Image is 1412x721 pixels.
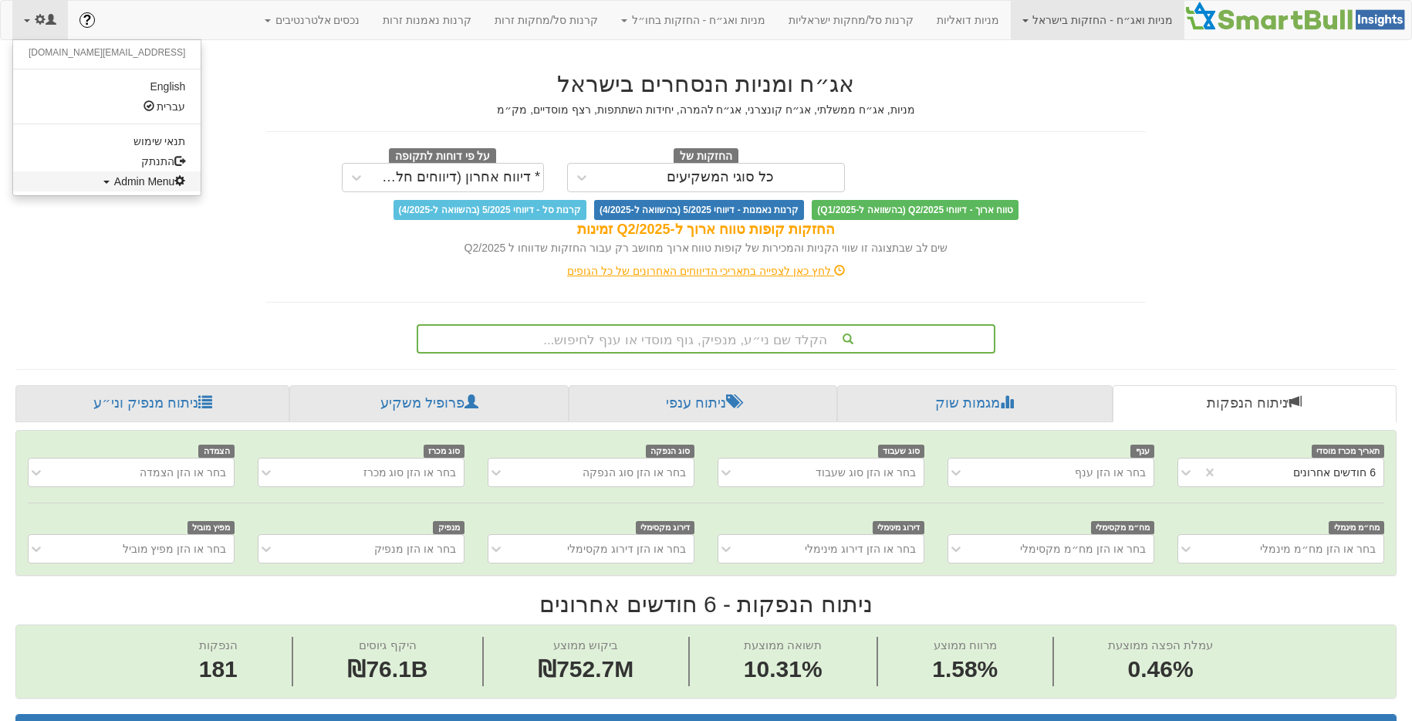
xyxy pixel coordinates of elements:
span: תאריך מכרז מוסדי [1312,445,1384,458]
h5: מניות, אג״ח ממשלתי, אג״ח קונצרני, אג״ח להמרה, יחידות השתתפות, רצף מוסדיים, מק״מ [266,104,1146,116]
a: מגמות שוק [837,385,1112,422]
span: מח״מ מינמלי [1329,521,1384,534]
a: ? [68,1,106,39]
div: שים לב שבתצוגה זו שווי הקניות והמכירות של קופות טווח ארוך מחושב רק עבור החזקות שדווחו ל Q2/2025 [266,240,1146,256]
span: מרווח ממוצע [934,638,997,652]
span: 10.31% [744,653,823,686]
span: סוג שעבוד [878,445,925,458]
a: תנאי שימוש [13,131,201,151]
div: בחר או הזן סוג שעבוד [816,465,916,480]
span: עמלת הפצה ממוצעת [1108,638,1213,652]
span: החזקות של [674,148,738,165]
a: מניות ואג״ח - החזקות בחו״ל [610,1,777,39]
span: על פי דוחות לתקופה [389,148,496,165]
span: מח״מ מקסימלי [1091,521,1155,534]
div: כל סוגי המשקיעים [667,170,774,185]
span: הנפקות [199,638,238,652]
a: ניתוח ענפי [569,385,837,422]
div: לחץ כאן לצפייה בתאריכי הדיווחים האחרונים של כל הגופים [255,263,1157,279]
span: ₪752.7M [538,656,633,682]
a: פרופיל משקיע [289,385,568,422]
div: הקלד שם ני״ע, מנפיק, גוף מוסדי או ענף לחיפוש... [418,326,994,352]
img: Smartbull [1184,1,1411,32]
a: מניות ואג״ח - החזקות בישראל [1011,1,1184,39]
span: דירוג מקסימלי [636,521,695,534]
span: ביקוש ממוצע [553,638,618,652]
a: התנתק [13,151,201,171]
h2: ניתוח הנפקות - 6 חודשים אחרונים [15,591,1397,617]
div: בחר או הזן מנפיק [374,541,456,557]
span: סוג הנפקה [646,445,695,458]
div: * דיווח אחרון (דיווחים חלקיים) [374,170,541,185]
a: עברית [13,96,201,117]
a: קרנות סל/מחקות זרות [483,1,610,39]
span: סוג מכרז [424,445,465,458]
h2: אג״ח ומניות הנסחרים בישראל [266,71,1146,96]
span: הצמדה [198,445,235,458]
span: Admin Menu [114,175,186,188]
div: 6 חודשים אחרונים [1293,465,1376,480]
span: היקף גיוסים [359,638,416,652]
div: בחר או הזן מח״מ מקסימלי [1020,541,1146,557]
span: 1.58% [932,653,998,686]
div: בחר או הזן מפיץ מוביל [123,541,227,557]
a: קרנות סל/מחקות ישראליות [777,1,925,39]
a: קרנות נאמנות זרות [371,1,483,39]
span: ₪76.1B [347,656,427,682]
span: קרנות סל - דיווחי 5/2025 (בהשוואה ל-4/2025) [394,200,586,220]
div: החזקות קופות טווח ארוך ל-Q2/2025 זמינות [266,220,1146,240]
div: בחר או הזן דירוג מקסימלי [567,541,686,557]
span: 181 [199,653,238,686]
div: בחר או הזן דירוג מינימלי [805,541,916,557]
span: מפיץ מוביל [187,521,235,534]
a: English [13,76,201,96]
div: בחר או הזן ענף [1075,465,1146,480]
span: ? [83,12,91,28]
div: בחר או הזן סוג מכרז [363,465,457,480]
span: ענף [1130,445,1154,458]
div: בחר או הזן סוג הנפקה [583,465,686,480]
a: מניות דואליות [925,1,1011,39]
a: ניתוח מנפיק וני״ע [15,385,289,422]
a: Admin Menu [13,171,201,191]
span: קרנות נאמנות - דיווחי 5/2025 (בהשוואה ל-4/2025) [594,200,804,220]
span: תשואה ממוצעת [744,638,822,652]
div: בחר או הזן מח״מ מינמלי [1260,541,1376,557]
a: ניתוח הנפקות [1113,385,1397,422]
a: נכסים אלטרנטיבים [253,1,372,39]
li: [EMAIL_ADDRESS][DOMAIN_NAME] [13,44,201,62]
span: דירוג מינימלי [873,521,925,534]
span: 0.46% [1108,653,1213,686]
span: מנפיק [433,521,464,534]
span: טווח ארוך - דיווחי Q2/2025 (בהשוואה ל-Q1/2025) [812,200,1018,220]
div: בחר או הזן הצמדה [140,465,226,480]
